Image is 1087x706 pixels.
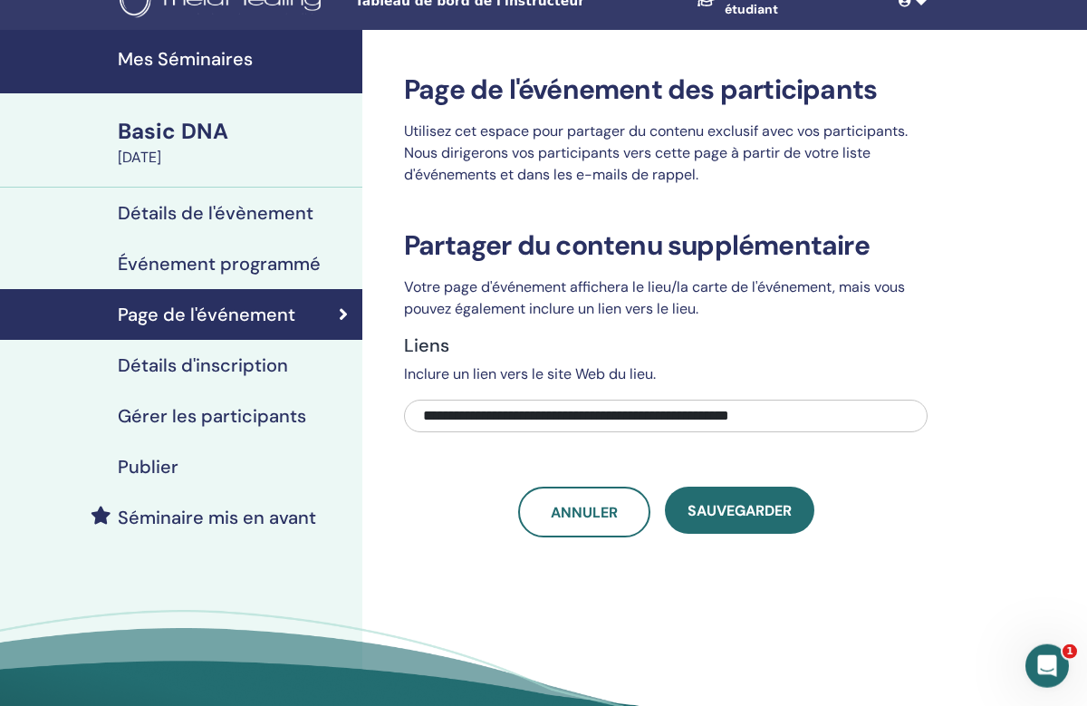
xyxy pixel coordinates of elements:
[518,487,650,537] a: Annuler
[118,354,288,376] h4: Détails d'inscription
[551,503,618,522] span: Annuler
[118,116,351,147] div: Basic DNA
[118,405,306,427] h4: Gérer les participants
[404,363,928,385] p: Inclure un lien vers le site Web du lieu.
[404,229,928,262] h3: Partager du contenu supplémentaire
[1025,644,1069,688] iframe: Intercom live chat
[118,147,351,169] div: [DATE]
[404,334,928,356] h4: Liens
[688,501,792,520] span: sauvegarder
[404,73,928,106] h3: Page de l'événement des participants
[118,456,178,478] h4: Publier
[404,276,928,320] p: Votre page d'événement affichera le lieu/la carte de l'événement, mais vous pouvez également incl...
[665,487,814,534] button: sauvegarder
[118,202,313,224] h4: Détails de l'évènement
[107,116,362,169] a: Basic DNA[DATE]
[118,507,316,528] h4: Séminaire mis en avant
[404,121,928,186] p: Utilisez cet espace pour partager du contenu exclusif avec vos participants. Nous dirigerons vos ...
[118,304,295,325] h4: Page de l'événement
[118,253,321,275] h4: Événement programmé
[118,48,351,70] h4: Mes Séminaires
[1063,644,1077,659] span: 1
